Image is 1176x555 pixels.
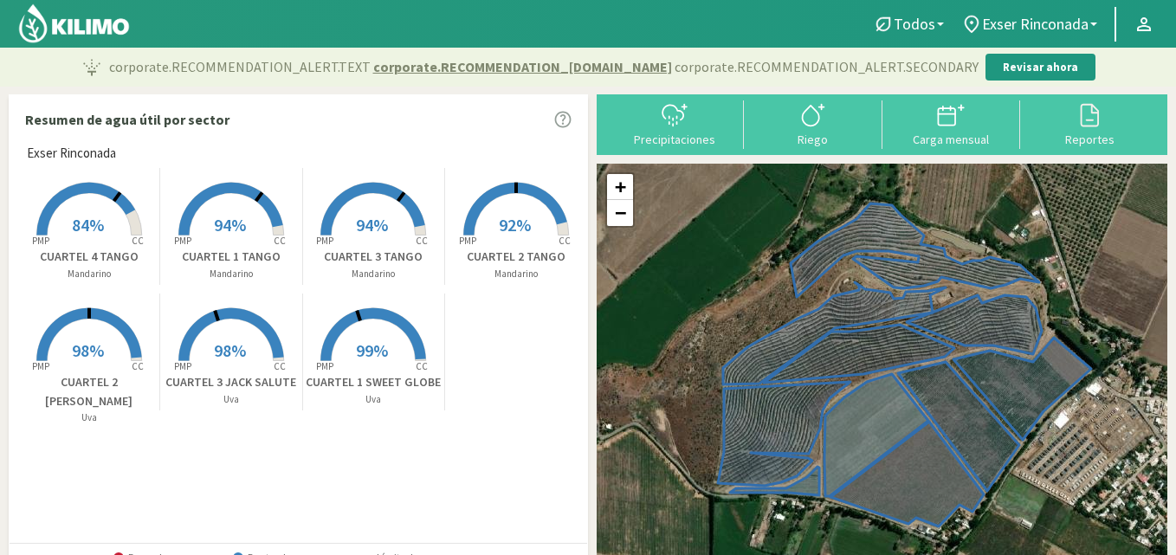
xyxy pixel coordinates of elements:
span: corporate.RECOMMENDATION_ALERT.SECONDARY [675,56,979,77]
tspan: PMP [316,360,333,372]
button: Precipitaciones [605,100,744,146]
span: 98% [72,339,104,361]
tspan: CC [416,360,428,372]
p: Mandarino [303,267,444,281]
tspan: CC [132,360,144,372]
img: Kilimo [17,3,131,44]
tspan: PMP [316,235,333,247]
div: Reportes [1025,133,1153,145]
p: Mandarino [18,267,159,281]
tspan: PMP [174,235,191,247]
span: 84% [72,214,104,236]
tspan: CC [559,235,571,247]
tspan: PMP [31,360,48,372]
span: 99% [356,339,388,361]
p: CUARTEL 1 SWEET GLOBE [303,373,444,391]
span: 94% [356,214,388,236]
tspan: CC [274,235,286,247]
p: Uva [303,392,444,407]
div: Riego [749,133,877,145]
span: corporate.RECOMMENDATION_[DOMAIN_NAME] [373,56,672,77]
span: Exser Rinconada [982,15,1089,33]
p: Mandarino [160,267,301,281]
button: Reportes [1020,100,1159,146]
span: 92% [499,214,531,236]
p: CUARTEL 2 TANGO [445,248,587,266]
p: CUARTEL 2 [PERSON_NAME] [18,373,159,410]
div: Carga mensual [888,133,1016,145]
p: Revisar ahora [1003,59,1078,76]
button: Riego [744,100,882,146]
a: Zoom in [607,174,633,200]
tspan: PMP [31,235,48,247]
p: corporate.RECOMMENDATION_ALERT.TEXT [109,56,979,77]
p: CUARTEL 1 TANGO [160,248,301,266]
span: 98% [214,339,246,361]
tspan: PMP [459,235,476,247]
p: Resumen de agua útil por sector [25,109,229,130]
tspan: CC [416,235,428,247]
a: Zoom out [607,200,633,226]
span: 94% [214,214,246,236]
p: CUARTEL 3 JACK SALUTE [160,373,301,391]
p: Uva [160,392,301,407]
tspan: CC [132,235,144,247]
p: Uva [18,410,159,425]
div: Precipitaciones [611,133,739,145]
span: Exser Rinconada [27,144,116,164]
span: Todos [894,15,935,33]
button: Revisar ahora [985,54,1095,81]
tspan: PMP [174,360,191,372]
p: CUARTEL 4 TANGO [18,248,159,266]
p: CUARTEL 3 TANGO [303,248,444,266]
button: Carga mensual [882,100,1021,146]
tspan: CC [274,360,286,372]
p: Mandarino [445,267,587,281]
